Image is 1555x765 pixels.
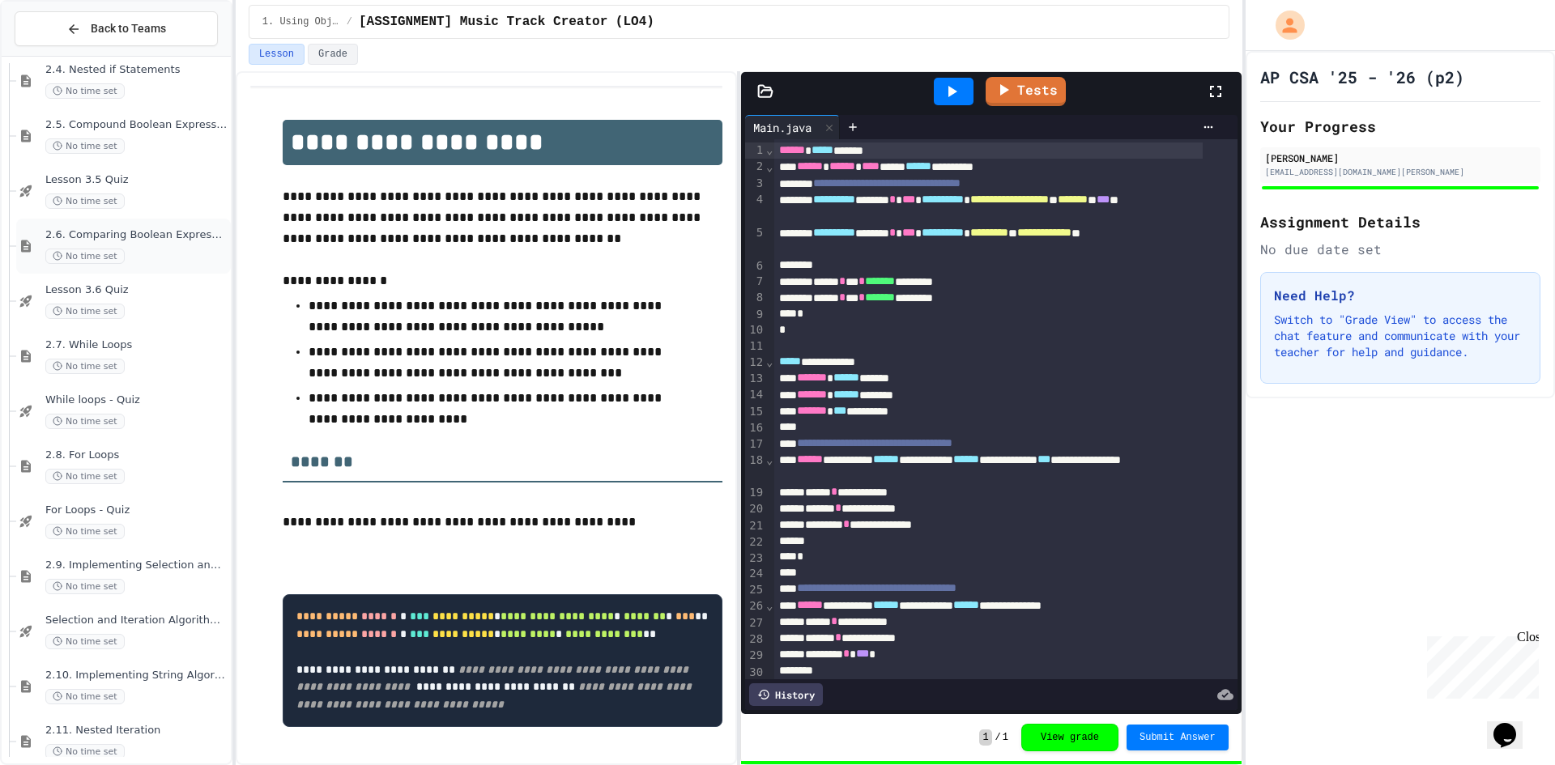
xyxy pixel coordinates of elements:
div: 14 [745,387,765,403]
span: 2.6. Comparing Boolean Expressions ([PERSON_NAME] Laws) [45,228,228,242]
span: Lesson 3.6 Quiz [45,283,228,297]
iframe: chat widget [1487,700,1539,749]
div: 5 [745,225,765,258]
button: Back to Teams [15,11,218,46]
button: View grade [1021,724,1118,751]
p: Switch to "Grade View" to access the chat feature and communicate with your teacher for help and ... [1274,312,1527,360]
span: / [995,731,1001,744]
h3: Need Help? [1274,286,1527,305]
div: Main.java [745,115,840,139]
div: 7 [745,274,765,290]
span: Back to Teams [91,20,166,37]
span: No time set [45,524,125,539]
span: 2.7. While Loops [45,338,228,352]
button: Grade [308,44,358,65]
span: Lesson 3.5 Quiz [45,173,228,187]
span: Fold line [765,453,773,466]
span: 2.9. Implementing Selection and Iteration Algorithms [45,559,228,572]
div: 24 [745,566,765,582]
div: 15 [745,404,765,420]
div: 8 [745,290,765,306]
div: 9 [745,307,765,323]
div: History [749,683,823,706]
span: No time set [45,634,125,649]
span: No time set [45,469,125,484]
div: Main.java [745,119,820,136]
div: No due date set [1260,240,1540,259]
h2: Assignment Details [1260,210,1540,233]
span: [ASSIGNMENT] Music Track Creator (LO4) [359,12,654,32]
div: Chat with us now!Close [6,6,112,103]
span: Fold line [765,599,773,612]
span: No time set [45,359,125,374]
iframe: chat widget [1421,630,1539,699]
div: 12 [745,355,765,371]
span: 1. Using Objects and Methods [262,15,340,28]
span: No time set [45,249,125,264]
span: While loops - Quiz [45,393,228,407]
span: Fold line [765,355,773,368]
span: 2.4. Nested if Statements [45,63,228,77]
div: 20 [745,501,765,517]
span: No time set [45,579,125,594]
h2: Your Progress [1260,115,1540,138]
div: 17 [745,436,765,453]
span: / [347,15,352,28]
span: Submit Answer [1140,731,1216,744]
div: 26 [745,598,765,614]
div: 28 [745,631,765,648]
div: 22 [745,534,765,550]
span: 1 [979,729,991,746]
div: 16 [745,420,765,436]
div: 6 [745,258,765,274]
span: No time set [45,689,125,704]
span: No time set [45,193,125,209]
span: No time set [45,138,125,154]
span: 1 [1003,731,1008,744]
span: Fold line [765,143,773,156]
div: 1 [745,142,765,159]
span: Fold line [765,160,773,173]
button: Lesson [249,44,305,65]
span: 2.10. Implementing String Algorithms [45,669,228,682]
span: No time set [45,83,125,99]
span: No time set [45,304,125,319]
div: 21 [745,518,765,534]
div: 10 [745,322,765,338]
span: 2.5. Compound Boolean Expressions [45,118,228,132]
div: 13 [745,371,765,387]
div: 27 [745,615,765,631]
span: 2.11. Nested Iteration [45,724,228,737]
div: [PERSON_NAME] [1265,151,1536,165]
div: 11 [745,338,765,355]
div: 3 [745,176,765,192]
div: 25 [745,582,765,598]
div: 23 [745,550,765,567]
span: No time set [45,414,125,429]
div: [EMAIL_ADDRESS][DOMAIN_NAME][PERSON_NAME] [1265,166,1536,178]
div: 19 [745,485,765,501]
div: 29 [745,648,765,664]
span: Selection and Iteration Algorithms - Topic 2.9 [45,614,228,627]
span: For Loops - Quiz [45,504,228,517]
a: Tests [986,77,1066,106]
div: 30 [745,665,765,681]
div: 4 [745,192,765,225]
h1: AP CSA '25 - '26 (p2) [1260,66,1464,88]
span: 2.8. For Loops [45,448,228,462]
div: 2 [745,159,765,175]
div: My Account [1259,6,1309,44]
button: Submit Answer [1127,725,1229,750]
div: 18 [745,453,765,485]
span: No time set [45,744,125,759]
